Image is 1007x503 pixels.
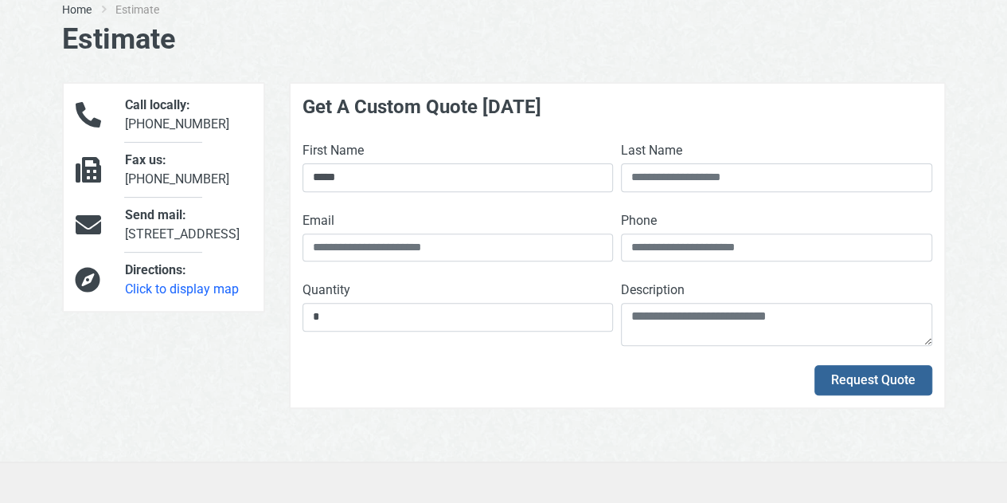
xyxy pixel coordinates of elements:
label: Phone [621,211,657,230]
div: [STREET_ADDRESS] [113,206,263,244]
label: Last Name [621,141,682,160]
a: Click to display map [125,281,239,297]
label: Description [621,281,685,300]
span: Send mail: [125,207,186,222]
nav: breadcrumb [62,2,946,18]
span: Call locally: [125,97,190,112]
label: Quantity [302,281,350,300]
div: [PHONE_NUMBER] [113,96,263,134]
li: Estimate [115,2,183,18]
label: Email [302,211,334,230]
a: Home [62,2,92,18]
h4: Get A Custom Quote [DATE] [302,96,932,119]
span: Fax us: [125,152,166,167]
button: Request Quote [814,365,932,395]
label: First Name [302,141,364,160]
div: [PHONE_NUMBER] [113,151,263,189]
span: Directions: [125,262,186,277]
h1: Estimate [62,22,946,57]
